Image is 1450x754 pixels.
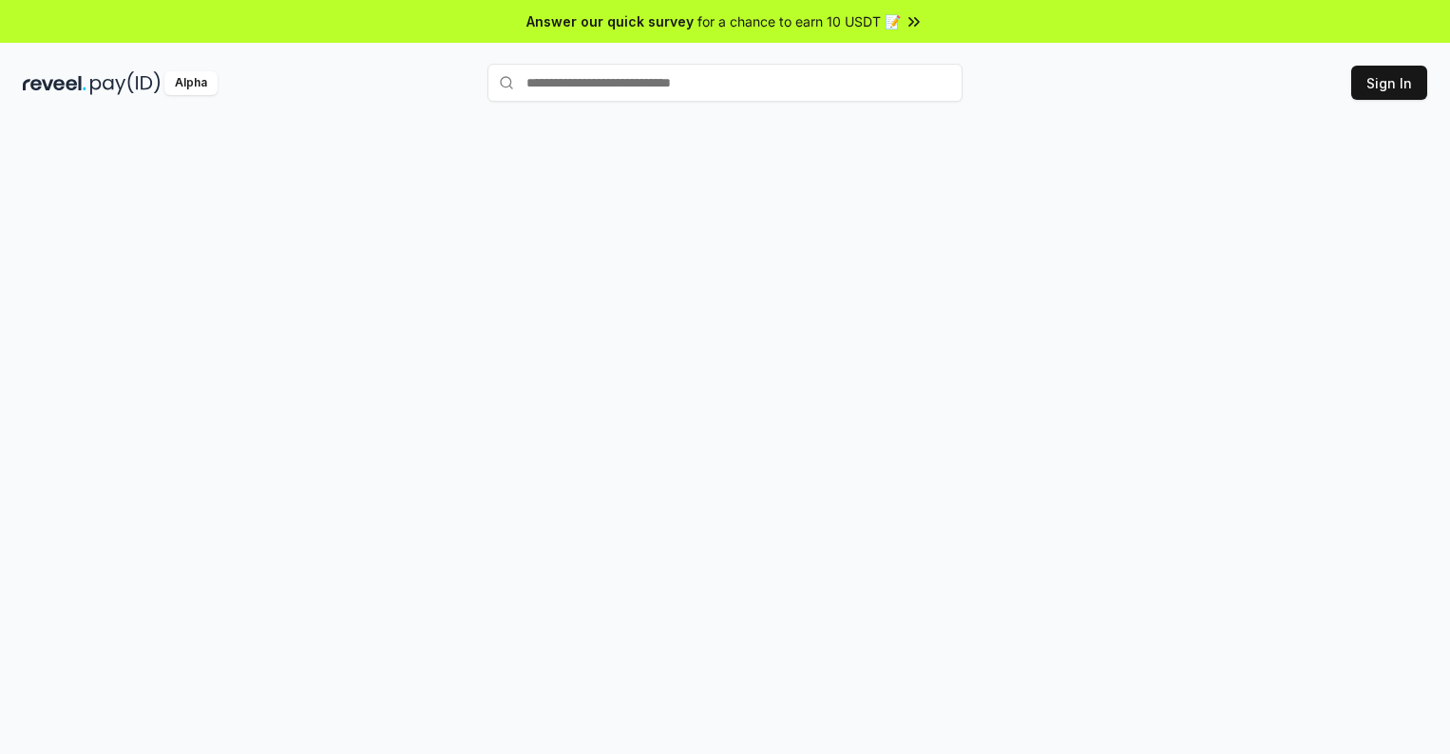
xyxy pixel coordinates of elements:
[23,71,86,95] img: reveel_dark
[90,71,161,95] img: pay_id
[526,11,694,31] span: Answer our quick survey
[164,71,218,95] div: Alpha
[697,11,901,31] span: for a chance to earn 10 USDT 📝
[1351,66,1427,100] button: Sign In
